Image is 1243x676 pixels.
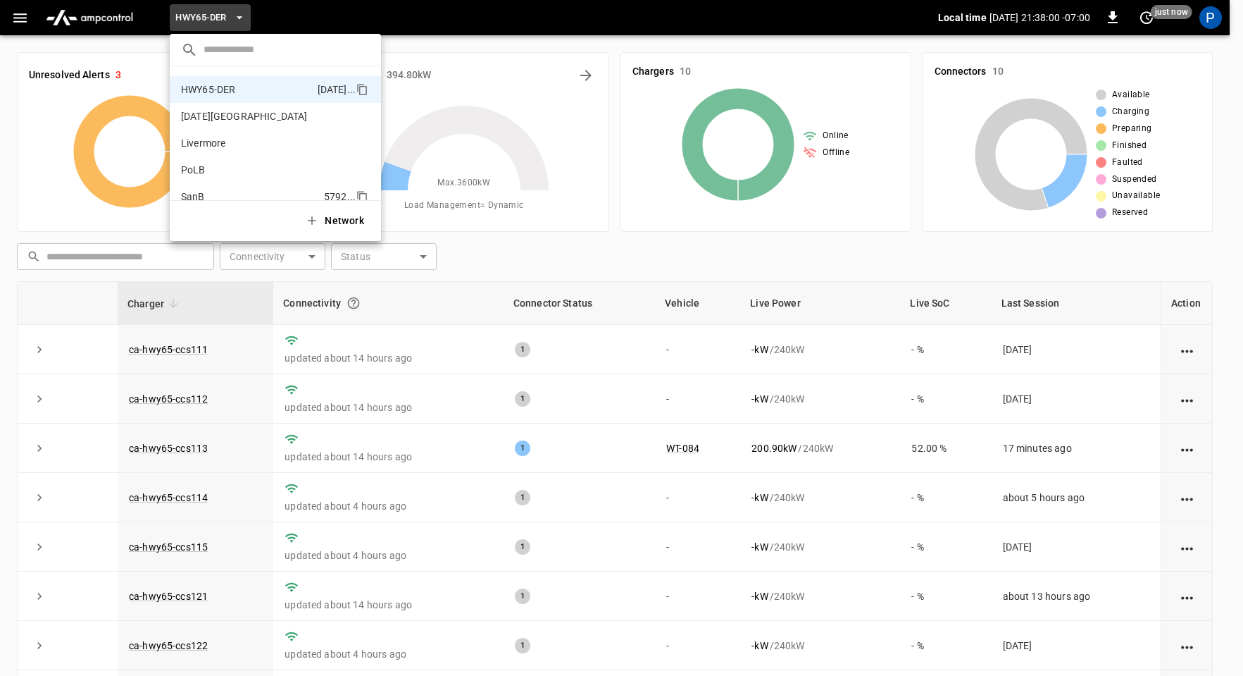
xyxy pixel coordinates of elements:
[355,81,370,98] div: copy
[181,82,312,97] p: HWY65-DER
[181,163,318,177] p: PoLB
[355,188,370,205] div: copy
[181,136,320,150] p: Livermore
[181,190,318,204] p: SanB
[181,109,320,123] p: [DATE][GEOGRAPHIC_DATA]
[296,207,375,235] button: Network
